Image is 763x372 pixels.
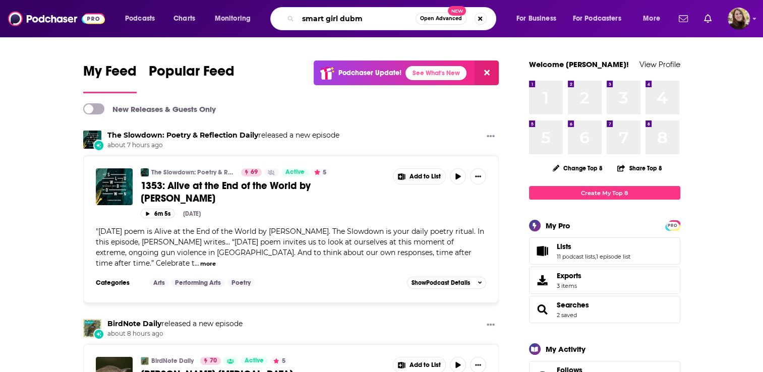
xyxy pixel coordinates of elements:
[141,179,311,205] span: 1353: Alive at the End of the World by [PERSON_NAME]
[149,63,234,93] a: Popular Feed
[245,356,264,366] span: Active
[8,9,105,28] img: Podchaser - Follow, Share and Rate Podcasts
[151,357,194,365] a: BirdNote Daily
[557,300,589,309] a: Searches
[167,11,201,27] a: Charts
[93,329,104,340] div: New Episode
[183,210,201,217] div: [DATE]
[573,12,621,26] span: For Podcasters
[270,357,288,365] button: 5
[639,59,680,69] a: View Profile
[596,253,630,260] a: 1 episode list
[311,168,329,176] button: 5
[107,141,339,150] span: about 7 hours ago
[195,259,199,268] span: ...
[529,296,680,323] span: Searches
[251,167,258,177] span: 69
[675,10,692,27] a: Show notifications dropdown
[151,168,234,176] a: The Slowdown: Poetry & Reflection Daily
[83,103,216,114] a: New Releases & Guests Only
[96,227,484,268] span: [DATE] poem is Alive at the End of the World by [PERSON_NAME]. The Slowdown is your daily poetry ...
[280,7,506,30] div: Search podcasts, credits, & more...
[149,279,169,287] a: Arts
[636,11,673,27] button: open menu
[546,344,585,354] div: My Activity
[141,209,175,218] button: 6m 5s
[483,131,499,143] button: Show More Button
[483,319,499,332] button: Show More Button
[149,63,234,86] span: Popular Feed
[93,140,104,151] div: New Episode
[700,10,716,27] a: Show notifications dropdown
[516,12,556,26] span: For Business
[107,319,243,329] h3: released a new episode
[393,169,446,184] button: Show More Button
[83,131,101,149] img: The Slowdown: Poetry & Reflection Daily
[595,253,596,260] span: ,
[338,69,401,77] p: Podchaser Update!
[173,12,195,26] span: Charts
[533,244,553,258] a: Lists
[96,227,484,268] span: "
[533,302,553,317] a: Searches
[118,11,168,27] button: open menu
[96,168,133,205] img: 1353: Alive at the End of the World by Saeed Jones
[210,356,217,366] span: 70
[728,8,750,30] button: Show profile menu
[529,237,680,265] span: Lists
[83,63,137,93] a: My Feed
[215,12,251,26] span: Monitoring
[667,222,679,229] span: PRO
[509,11,569,27] button: open menu
[728,8,750,30] img: User Profile
[107,319,161,328] a: BirdNote Daily
[107,131,258,140] a: The Slowdown: Poetry & Reflection Daily
[529,186,680,200] a: Create My Top 8
[285,167,305,177] span: Active
[529,59,629,69] a: Welcome [PERSON_NAME]!
[405,66,466,80] a: See What's New
[557,253,595,260] a: 11 podcast lists
[557,242,571,251] span: Lists
[533,273,553,287] span: Exports
[667,221,679,229] a: PRO
[409,361,441,369] span: Add to List
[141,357,149,365] img: BirdNote Daily
[529,267,680,294] a: Exports
[141,179,386,205] a: 1353: Alive at the End of the World by [PERSON_NAME]
[412,279,470,286] span: Show Podcast Details
[546,221,570,230] div: My Pro
[241,357,268,365] a: Active
[125,12,155,26] span: Podcasts
[416,13,466,25] button: Open AdvancedNew
[557,271,581,280] span: Exports
[200,260,216,268] button: more
[420,16,462,21] span: Open Advanced
[448,6,466,16] span: New
[557,242,630,251] a: Lists
[409,173,441,180] span: Add to List
[107,131,339,140] h3: released a new episode
[107,330,243,338] span: about 8 hours ago
[83,319,101,337] img: BirdNote Daily
[298,11,416,27] input: Search podcasts, credits, & more...
[227,279,255,287] a: Poetry
[617,158,662,178] button: Share Top 8
[643,12,660,26] span: More
[557,282,581,289] span: 3 items
[208,11,264,27] button: open menu
[141,168,149,176] a: The Slowdown: Poetry & Reflection Daily
[281,168,309,176] a: Active
[241,168,262,176] a: 69
[728,8,750,30] span: Logged in as katiefuchs
[83,63,137,86] span: My Feed
[407,277,487,289] button: ShowPodcast Details
[547,162,609,174] button: Change Top 8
